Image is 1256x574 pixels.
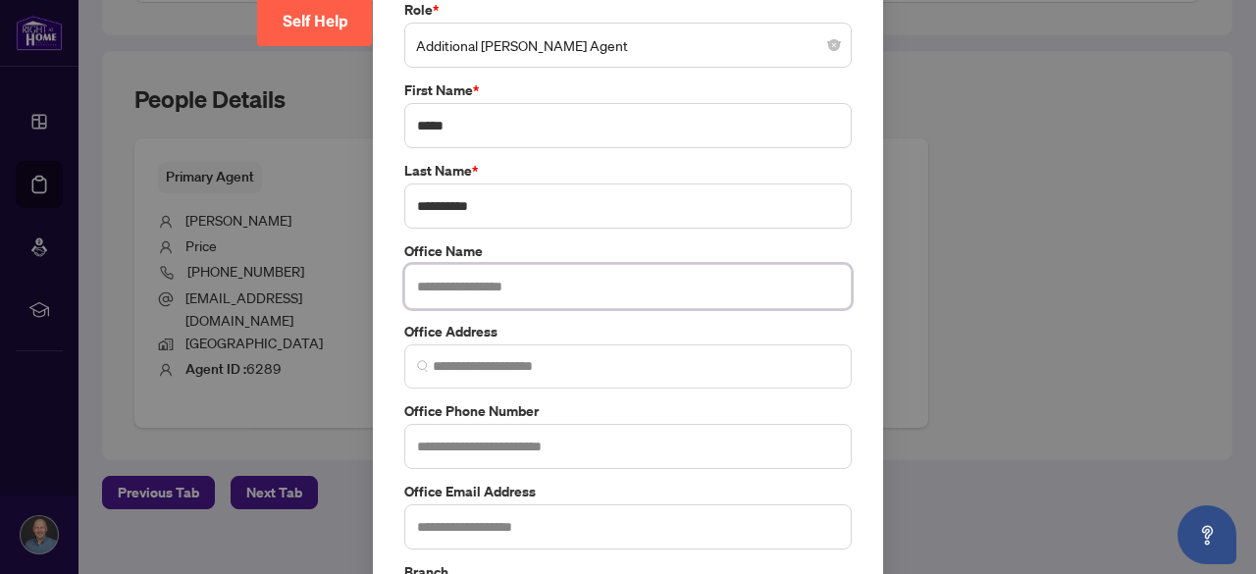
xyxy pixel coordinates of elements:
[404,481,852,502] label: Office Email Address
[404,400,852,422] label: Office Phone Number
[828,39,840,51] span: close-circle
[417,360,429,372] img: search_icon
[404,240,852,262] label: Office Name
[404,321,852,342] label: Office Address
[1177,505,1236,564] button: Open asap
[404,160,852,182] label: Last Name
[283,12,348,30] span: Self Help
[404,79,852,101] label: First Name
[416,26,840,64] span: Additional RAHR Agent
